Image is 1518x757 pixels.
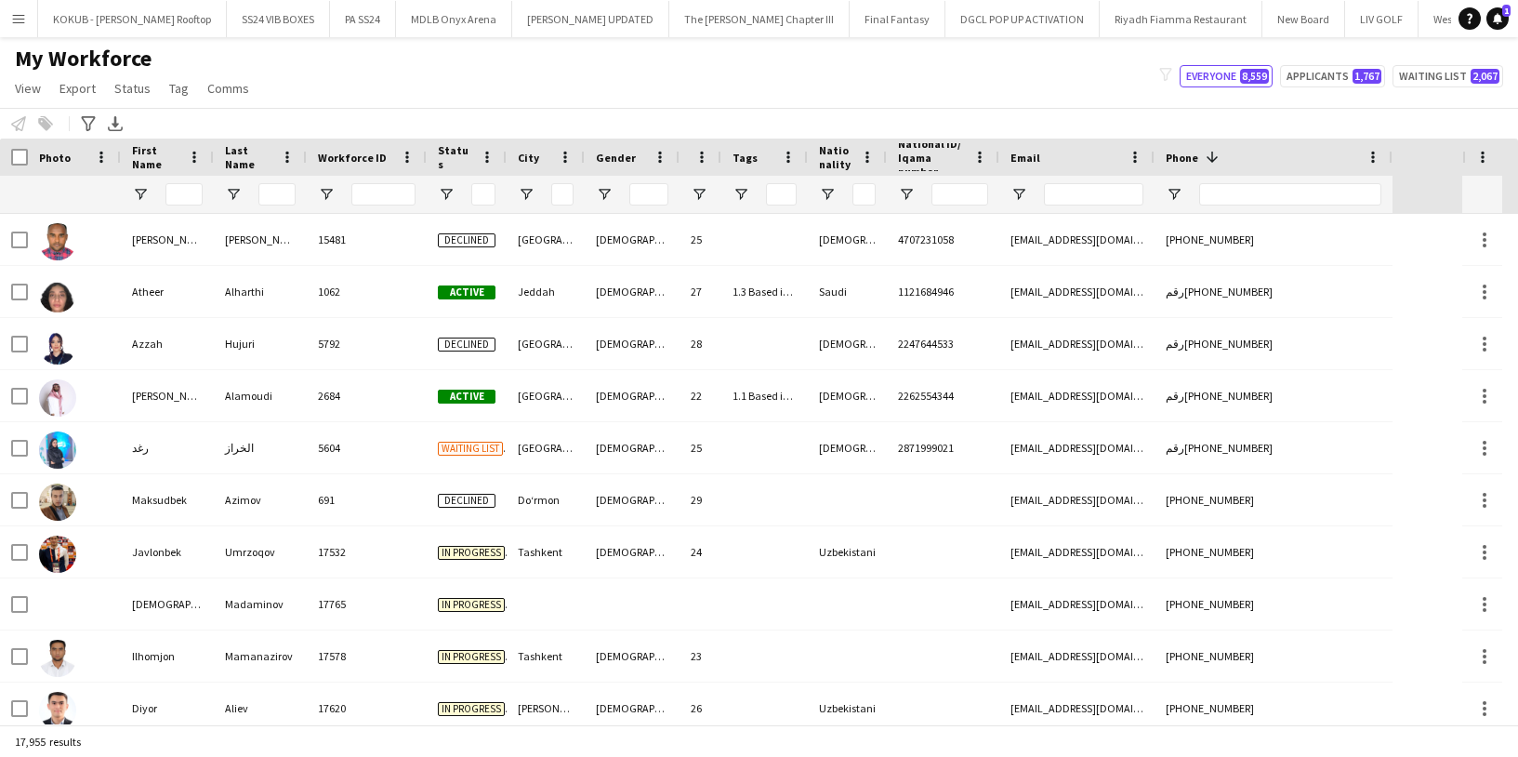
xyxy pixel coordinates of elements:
[808,214,887,265] div: [DEMOGRAPHIC_DATA]
[999,578,1155,630] div: [EMAIL_ADDRESS][DOMAIN_NAME]
[438,233,495,247] span: Declined
[680,318,721,369] div: 28
[214,474,307,525] div: Azimov
[808,266,887,317] div: Saudi
[214,318,307,369] div: Hujuri
[1486,7,1509,30] a: 1
[39,536,76,573] img: Javlonbek Umrzoqov
[507,214,585,265] div: [GEOGRAPHIC_DATA]
[1502,5,1511,17] span: 1
[999,266,1155,317] div: [EMAIL_ADDRESS][DOMAIN_NAME]
[52,76,103,100] a: Export
[898,232,954,246] span: 4707231058
[850,1,945,37] button: Final Fantasy
[507,631,585,682] div: Tashkent
[438,338,495,352] span: Declined
[898,285,954,299] span: 1121684946
[214,422,307,473] div: الخراز
[39,151,71,165] span: Photo
[1044,183,1143,206] input: Email Filter Input
[1155,266,1393,317] div: رقم[PHONE_NUMBER]
[214,266,307,317] div: Alharthi
[507,422,585,473] div: [GEOGRAPHIC_DATA]
[585,266,680,317] div: [DEMOGRAPHIC_DATA]
[819,143,853,171] span: Nationality
[680,422,721,473] div: 25
[39,692,76,729] img: Diyor Aliev
[77,113,99,135] app-action-btn: Advanced filters
[121,683,214,734] div: Diyor
[121,631,214,682] div: Ilhomjon
[629,183,668,206] input: Gender Filter Input
[1155,526,1393,578] div: [PHONE_NUMBER]
[585,422,680,473] div: [DEMOGRAPHIC_DATA]
[39,275,76,312] img: Atheer Alharthi
[104,113,126,135] app-action-btn: Export XLSX
[471,183,495,206] input: Status Filter Input
[38,1,227,37] button: KOKUB - [PERSON_NAME] Rooftop
[307,526,427,578] div: 17532
[945,1,1100,37] button: DGCL POP UP ACTIVATION
[680,266,721,317] div: 27
[808,318,887,369] div: [DEMOGRAPHIC_DATA]
[307,631,427,682] div: 17578
[766,183,797,206] input: Tags Filter Input
[680,526,721,578] div: 24
[214,370,307,421] div: Alamoudi
[200,76,257,100] a: Comms
[307,318,427,369] div: 5792
[680,370,721,421] div: 22
[808,683,887,734] div: Uzbekistani
[121,578,214,630] div: [DEMOGRAPHIC_DATA]
[680,214,721,265] div: 25
[39,379,76,417] img: Abdulrhman mohsen Alamoudi
[307,266,427,317] div: 1062
[733,186,749,203] button: Open Filter Menu
[307,422,427,473] div: 5604
[507,318,585,369] div: [GEOGRAPHIC_DATA]
[1010,151,1040,165] span: Email
[819,186,836,203] button: Open Filter Menu
[721,370,808,421] div: 1.1 Based in [GEOGRAPHIC_DATA], 1.3 Based in [GEOGRAPHIC_DATA], 2.1 English Level = 1/3 Poor, 2.2...
[121,266,214,317] div: Atheer
[438,598,505,612] span: In progress
[258,183,296,206] input: Last Name Filter Input
[585,683,680,734] div: [DEMOGRAPHIC_DATA]
[585,370,680,421] div: [DEMOGRAPHIC_DATA]
[39,484,76,521] img: Maksudbek Azimov
[999,422,1155,473] div: [EMAIL_ADDRESS][DOMAIN_NAME]
[107,76,158,100] a: Status
[307,370,427,421] div: 2684
[132,143,180,171] span: First Name
[1345,1,1419,37] button: LIV GOLF
[396,1,512,37] button: MDLB Onyx Arena
[808,370,887,421] div: [DEMOGRAPHIC_DATA]
[169,80,189,97] span: Tag
[596,151,636,165] span: Gender
[999,631,1155,682] div: [EMAIL_ADDRESS][DOMAIN_NAME]
[999,318,1155,369] div: [EMAIL_ADDRESS][DOMAIN_NAME]
[1155,422,1393,473] div: رقم[PHONE_NUMBER]
[999,526,1155,578] div: [EMAIL_ADDRESS][DOMAIN_NAME]
[1010,186,1027,203] button: Open Filter Menu
[39,327,76,365] img: Azzah Hujuri
[596,186,613,203] button: Open Filter Menu
[808,422,887,473] div: [DEMOGRAPHIC_DATA]
[1240,69,1269,84] span: 8,559
[898,137,966,179] span: National ID/ Iqama number
[121,214,214,265] div: [PERSON_NAME]
[438,702,505,716] span: In progress
[680,631,721,682] div: 23
[1100,1,1262,37] button: Riyadh Fiamma Restaurant
[438,186,455,203] button: Open Filter Menu
[808,526,887,578] div: Uzbekistani
[438,650,505,664] span: In progress
[214,526,307,578] div: Umrzoqov
[438,494,495,508] span: Declined
[1199,183,1381,206] input: Phone Filter Input
[512,1,669,37] button: [PERSON_NAME] UPDATED
[39,223,76,260] img: محمد احمد حسين
[1155,683,1393,734] div: [PHONE_NUMBER]
[898,389,954,403] span: 2262554344
[214,683,307,734] div: Aliev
